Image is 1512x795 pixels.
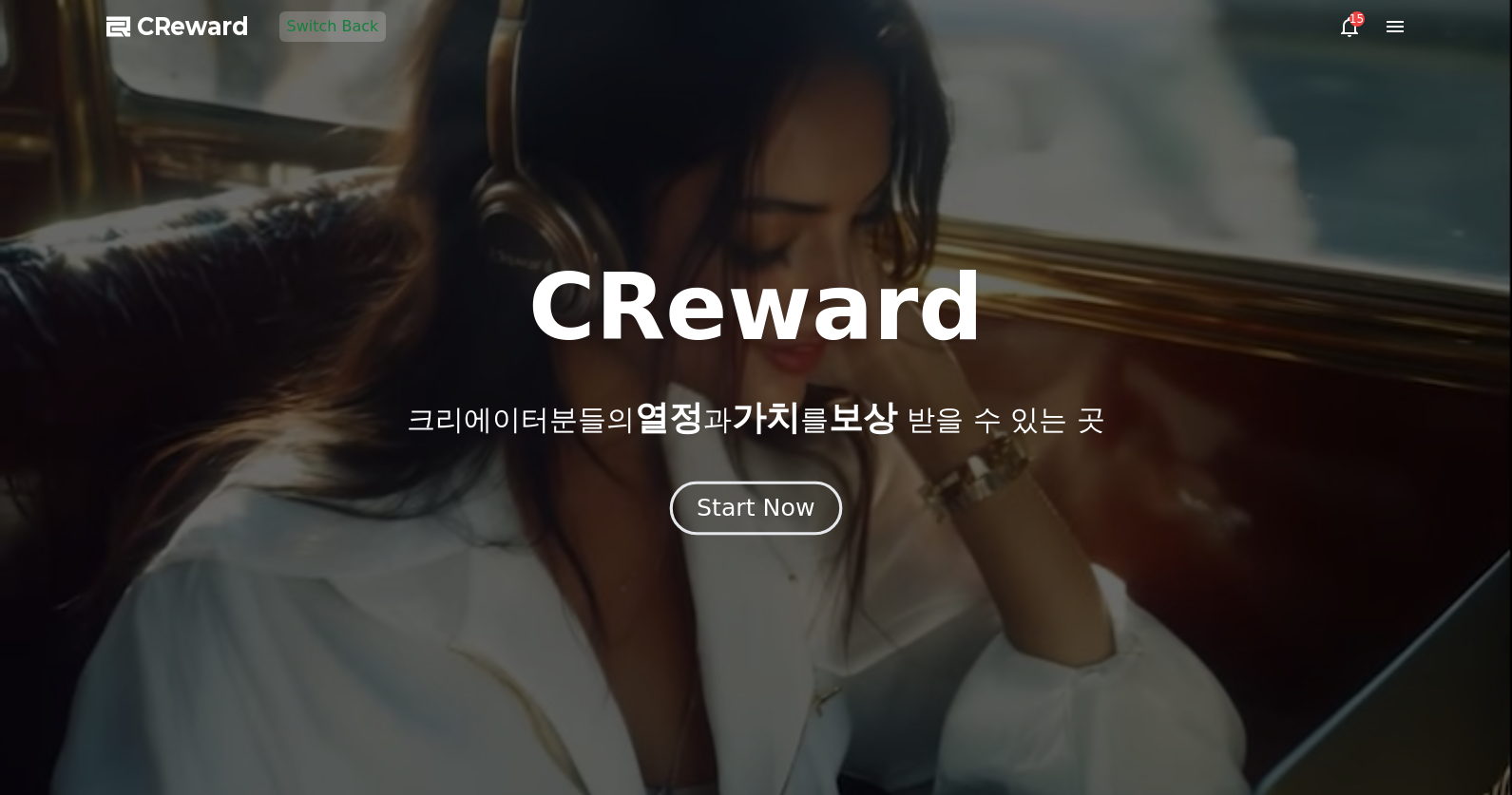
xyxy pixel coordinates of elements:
h1: CReward [528,262,984,353]
p: 크리에이터분들의 과 를 받을 수 있는 곳 [407,399,1104,437]
button: Switch Back [279,11,387,42]
div: Start Now [697,492,814,524]
a: Start Now [674,502,838,520]
span: CReward [137,11,249,42]
div: 15 [1349,11,1365,27]
a: CReward [106,11,249,42]
button: Start Now [670,481,842,535]
span: 가치 [732,398,800,437]
span: 보상 [829,398,897,437]
span: 열정 [635,398,703,437]
a: 15 [1338,15,1361,38]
